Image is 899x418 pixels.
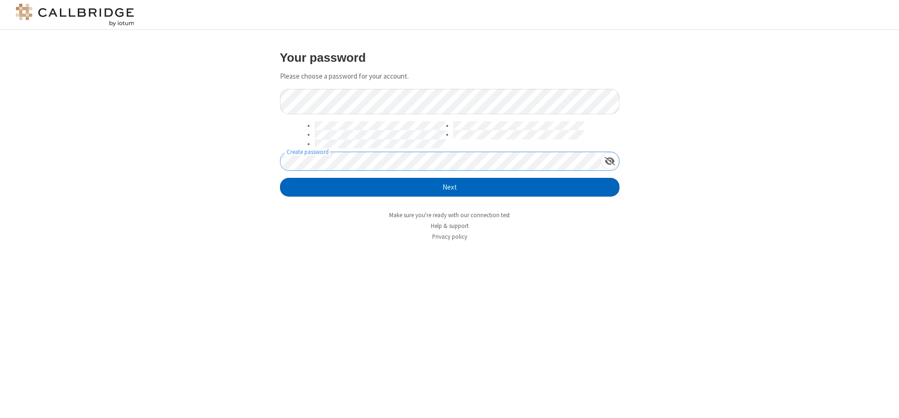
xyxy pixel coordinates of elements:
[14,4,136,26] img: logo@2x.png
[280,178,619,197] button: Next
[280,51,619,64] h3: Your password
[601,152,619,169] div: Show password
[431,222,469,230] a: Help & support
[280,71,619,82] p: Please choose a password for your account.
[280,152,601,170] input: Create password
[389,211,510,219] a: Make sure you're ready with our connection test
[432,233,467,241] a: Privacy policy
